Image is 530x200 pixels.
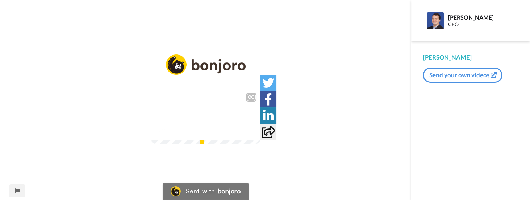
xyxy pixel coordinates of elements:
div: [PERSON_NAME] [448,14,518,21]
div: [PERSON_NAME] [423,53,518,62]
div: bonjoro [218,188,241,195]
span: / [171,126,173,134]
img: Full screen [246,126,254,134]
div: Sent with [186,188,215,195]
img: logo_full.png [166,54,246,75]
img: Profile Image [427,12,444,29]
span: 4:17 [175,126,187,134]
a: Bonjoro LogoSent withbonjoro [163,183,249,200]
span: 0:27 [157,126,169,134]
div: CC [247,94,256,101]
button: Send your own videos [423,68,502,83]
img: Bonjoro Logo [171,186,181,196]
div: CEO [448,21,518,28]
